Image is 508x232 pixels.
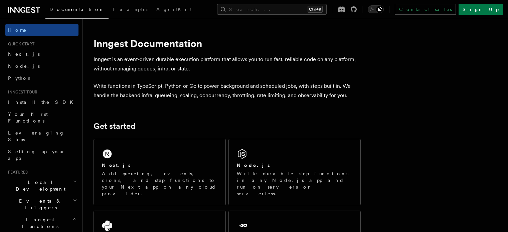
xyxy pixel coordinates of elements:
[5,48,78,60] a: Next.js
[5,127,78,146] a: Leveraging Steps
[94,55,361,73] p: Inngest is an event-driven durable execution platform that allows you to run fast, reliable code ...
[5,72,78,84] a: Python
[395,4,456,15] a: Contact sales
[109,2,152,18] a: Examples
[5,146,78,164] a: Setting up your app
[102,170,217,197] p: Add queueing, events, crons, and step functions to your Next app on any cloud provider.
[5,176,78,195] button: Local Development
[5,108,78,127] a: Your first Functions
[5,41,34,47] span: Quick start
[8,63,40,69] span: Node.js
[8,27,27,33] span: Home
[368,5,384,13] button: Toggle dark mode
[308,6,323,13] kbd: Ctrl+K
[8,111,48,124] span: Your first Functions
[8,51,40,57] span: Next.js
[228,139,361,205] a: Node.jsWrite durable step functions in any Node.js app and run on servers or serverless.
[459,4,503,15] a: Sign Up
[5,216,72,230] span: Inngest Functions
[94,122,135,131] a: Get started
[5,198,73,211] span: Events & Triggers
[5,89,37,95] span: Inngest tour
[45,2,109,19] a: Documentation
[49,7,105,12] span: Documentation
[5,195,78,214] button: Events & Triggers
[5,179,73,192] span: Local Development
[237,162,270,169] h2: Node.js
[8,149,65,161] span: Setting up your app
[113,7,148,12] span: Examples
[5,24,78,36] a: Home
[8,99,77,105] span: Install the SDK
[156,7,192,12] span: AgentKit
[217,4,327,15] button: Search...Ctrl+K
[8,75,32,81] span: Python
[5,170,28,175] span: Features
[8,130,64,142] span: Leveraging Steps
[5,60,78,72] a: Node.js
[237,170,352,197] p: Write durable step functions in any Node.js app and run on servers or serverless.
[102,162,131,169] h2: Next.js
[94,81,361,100] p: Write functions in TypeScript, Python or Go to power background and scheduled jobs, with steps bu...
[94,139,226,205] a: Next.jsAdd queueing, events, crons, and step functions to your Next app on any cloud provider.
[94,37,361,49] h1: Inngest Documentation
[5,96,78,108] a: Install the SDK
[152,2,196,18] a: AgentKit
